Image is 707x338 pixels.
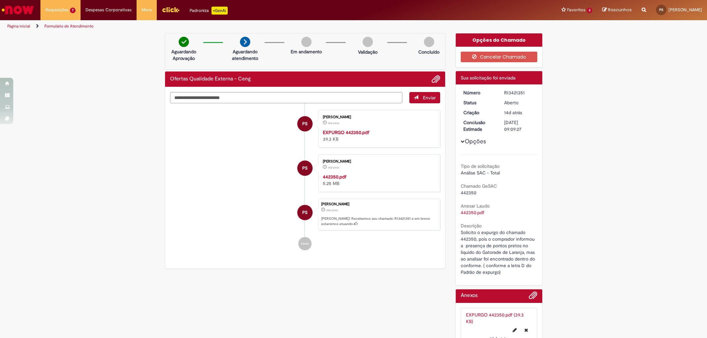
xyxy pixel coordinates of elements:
img: ServiceNow [1,3,35,17]
p: Em andamento [291,48,322,55]
span: Enviar [423,95,436,101]
div: Pamella Floriano Dos Santos [297,205,313,220]
span: PS [302,116,308,132]
a: EXPURGO 442350.pdf (39.3 KB) [466,312,524,324]
div: 15/08/2025 15:09:24 [504,109,535,116]
a: EXPURGO 442350.pdf [323,129,369,135]
h2: Ofertas Qualidade Externa - Ceng Histórico de tíquete [170,76,251,82]
b: Chamado GeSAC [461,183,497,189]
p: Aguardando atendimento [229,48,261,62]
img: img-circle-grey.png [363,37,373,47]
div: [PERSON_NAME] [323,115,433,119]
div: R13421351 [504,89,535,96]
button: Enviar [409,92,440,103]
span: 14d atrás [328,121,339,125]
span: 14d atrás [504,110,522,116]
span: 442350 [461,190,476,196]
span: Sua solicitação foi enviada [461,75,515,81]
dt: Conclusão Estimada [458,119,499,132]
span: Favoritos [567,7,585,13]
div: Opções do Chamado [456,33,542,47]
dt: Status [458,99,499,106]
b: Tipo de solicitação [461,163,500,169]
li: Pamella Floriano Dos Santos [170,199,441,230]
img: img-circle-grey.png [301,37,312,47]
div: 39.3 KB [323,129,433,142]
div: [DATE] 09:09:27 [504,119,535,132]
a: Página inicial [7,24,30,29]
div: 5.25 MB [323,173,433,187]
img: click_logo_yellow_360x200.png [162,5,180,15]
span: 14d atrás [326,208,338,212]
time: 15/08/2025 15:09:17 [328,166,339,169]
div: Aberto [504,99,535,106]
time: 15/08/2025 15:09:24 [504,110,522,116]
textarea: Digite sua mensagem aqui... [170,92,403,103]
span: PS [302,160,308,176]
div: [PERSON_NAME] [323,160,433,164]
button: Excluir EXPURGO 442350.pdf [520,325,532,335]
span: 14d atrás [328,166,339,169]
span: 3 [587,8,592,13]
time: 15/08/2025 15:09:21 [328,121,339,125]
div: [PERSON_NAME] [321,202,437,206]
dt: Criação [458,109,499,116]
div: Padroniza [190,7,228,15]
p: Concluído [418,49,440,55]
span: [PERSON_NAME] [669,7,702,13]
span: More [142,7,152,13]
span: Requisições [45,7,69,13]
b: Anexar Laudo [461,203,490,209]
p: Validação [358,49,378,55]
a: Rascunhos [602,7,632,13]
a: 442350.pdf [323,174,346,180]
span: Rascunhos [608,7,632,13]
ul: Histórico de tíquete [170,103,441,257]
p: +GenAi [211,7,228,15]
span: 7 [70,8,76,13]
button: Editar nome de arquivo EXPURGO 442350.pdf [509,325,521,335]
p: [PERSON_NAME]! Recebemos seu chamado R13421351 e em breve estaremos atuando. [321,216,437,226]
span: Despesas Corporativas [86,7,132,13]
img: img-circle-grey.png [424,37,434,47]
b: Descrição [461,223,482,229]
button: Cancelar Chamado [461,52,537,62]
div: Pamella Floriano Dos Santos [297,161,313,176]
button: Adicionar anexos [529,291,537,303]
dt: Número [458,89,499,96]
a: Formulário de Atendimento [44,24,93,29]
span: Análise SAC - Total [461,170,500,176]
span: PS [302,205,308,220]
time: 15/08/2025 15:09:24 [326,208,338,212]
p: Aguardando Aprovação [168,48,200,62]
a: Download de 442350.pdf [461,210,484,216]
img: arrow-next.png [240,37,250,47]
img: check-circle-green.png [179,37,189,47]
span: Solicito o expurgo do chamado 442350, pois o comprador informou a presença de pontos pretos no li... [461,229,536,275]
button: Adicionar anexos [432,75,440,83]
h2: Anexos [461,293,478,299]
div: Pamella Floriano Dos Santos [297,116,313,131]
span: PS [659,8,663,12]
ul: Trilhas de página [5,20,466,32]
